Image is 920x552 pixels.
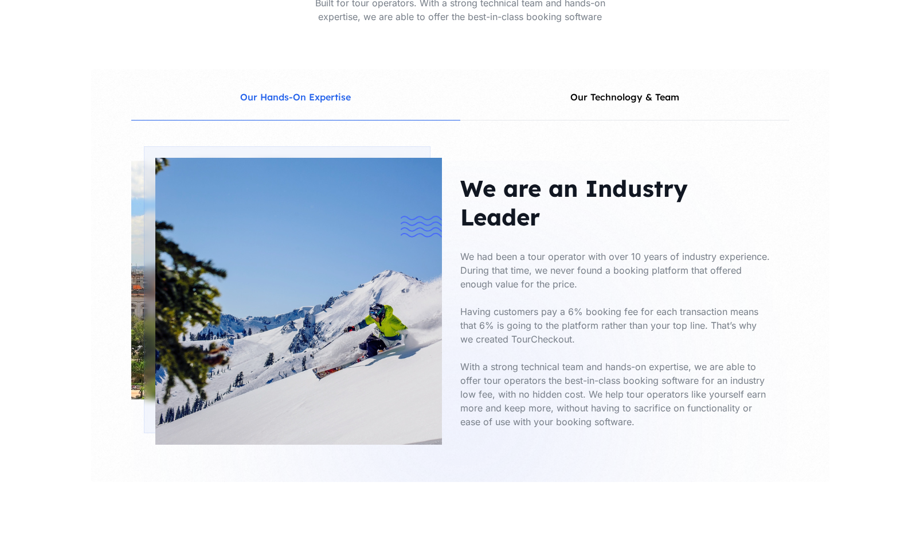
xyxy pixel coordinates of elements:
button: Our Technology & Team [460,69,789,120]
img: about-image-02 [155,158,442,445]
button: Our Hands-On Expertise [131,69,460,120]
p: With a strong technical team and hands-on expertise, we are able to offer tour operators the best... [460,360,771,429]
p: We had been a tour operator with over 10 years of industry experience. During that time, we never... [460,250,771,291]
p: Having customers pay a 6% booking fee for each transaction means that 6% is going to the platform... [460,305,771,346]
img: about-image-01 [131,161,442,399]
h2: We are an Industry Leader [460,174,771,231]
